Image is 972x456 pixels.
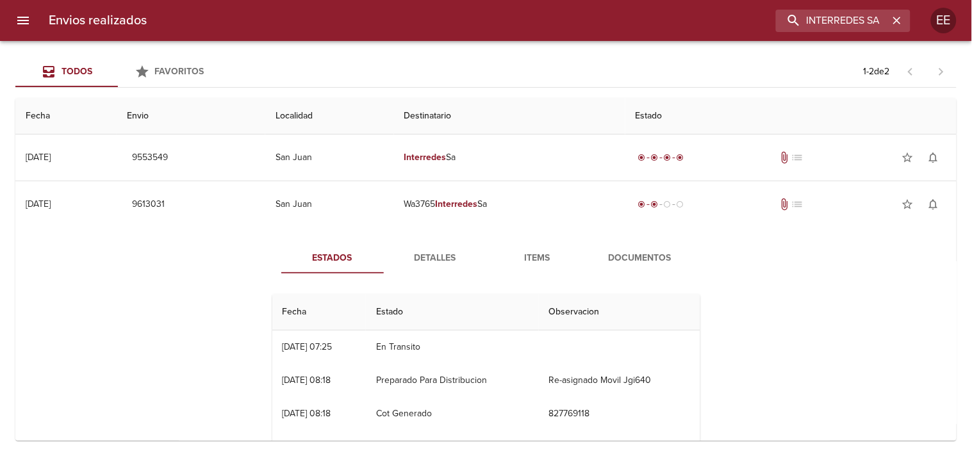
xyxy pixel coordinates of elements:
[265,134,394,181] td: San Juan
[26,152,51,163] div: [DATE]
[921,145,946,170] button: Activar notificaciones
[638,154,646,161] span: radio_button_checked
[62,66,92,77] span: Todos
[127,193,170,216] button: 9613031
[394,98,625,134] th: Destinatario
[597,250,684,266] span: Documentos
[289,250,376,266] span: Estados
[625,98,957,134] th: Estado
[664,154,671,161] span: radio_button_checked
[265,181,394,227] td: San Juan
[265,98,394,134] th: Localidad
[281,243,691,273] div: Tabs detalle de guia
[15,56,220,87] div: Tabs Envios
[651,200,659,208] span: radio_button_checked
[132,150,168,166] span: 9553549
[927,151,940,164] span: notifications_none
[895,145,921,170] button: Agregar a favoritos
[436,199,478,209] em: Interredes
[864,65,890,78] p: 1 - 2 de 2
[132,197,165,213] span: 9613031
[636,151,687,164] div: Entregado
[366,364,538,397] td: Preparado Para Distribucion
[283,341,333,352] div: [DATE] 07:25
[638,200,646,208] span: radio_button_checked
[677,200,684,208] span: radio_button_unchecked
[8,5,38,36] button: menu
[636,198,687,211] div: Despachado
[931,8,957,33] div: EE
[895,65,926,77] span: Pagina anterior
[391,250,479,266] span: Detalles
[677,154,684,161] span: radio_button_checked
[272,294,367,330] th: Fecha
[283,375,331,386] div: [DATE] 08:18
[26,199,51,209] div: [DATE]
[394,181,625,227] td: Wa3765 Sa
[778,198,791,211] span: Tiene documentos adjuntos
[664,200,671,208] span: radio_button_unchecked
[155,66,204,77] span: Favoritos
[931,8,957,33] div: Abrir información de usuario
[366,330,538,364] td: En Transito
[366,294,538,330] th: Estado
[283,408,331,419] div: [DATE] 08:18
[895,191,921,217] button: Agregar a favoritos
[776,10,889,32] input: buscar
[791,151,803,164] span: No tiene pedido asociado
[778,151,791,164] span: Tiene documentos adjuntos
[539,364,700,397] td: Re-asignado Movil Jgi640
[926,56,957,87] span: Pagina siguiente
[494,250,581,266] span: Items
[49,10,147,31] h6: Envios realizados
[117,98,265,134] th: Envio
[921,191,946,217] button: Activar notificaciones
[539,294,700,330] th: Observacion
[902,198,914,211] span: star_border
[902,151,914,164] span: star_border
[127,146,173,170] button: 9553549
[366,397,538,430] td: Cot Generado
[394,134,625,181] td: Sa
[791,198,803,211] span: No tiene pedido asociado
[651,154,659,161] span: radio_button_checked
[927,198,940,211] span: notifications_none
[15,98,117,134] th: Fecha
[404,152,447,163] em: Interredes
[539,397,700,430] td: 827769118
